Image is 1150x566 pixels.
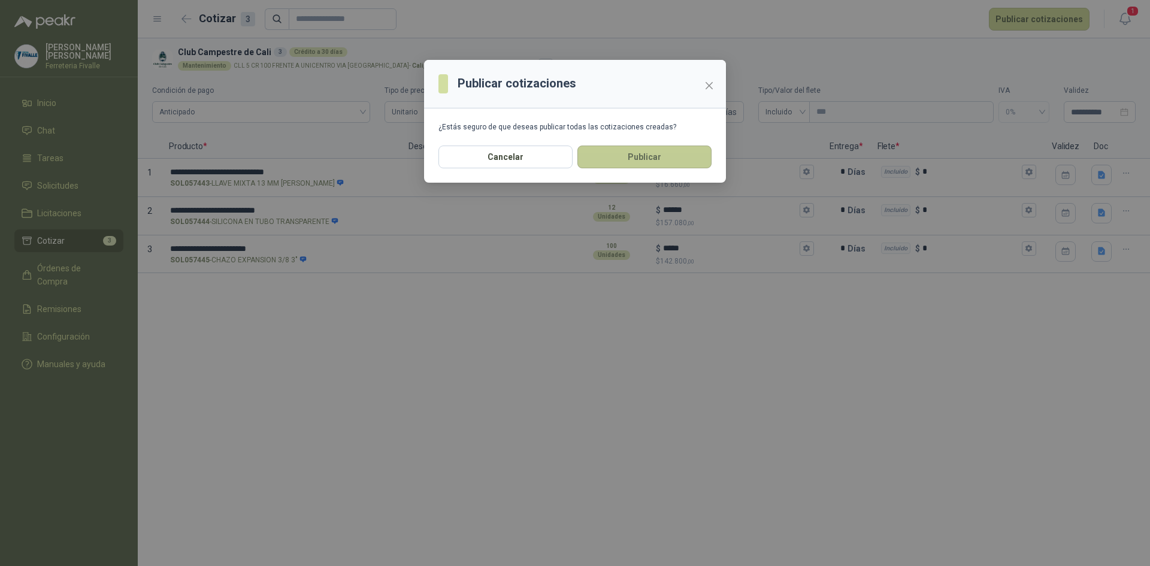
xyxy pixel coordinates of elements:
[458,74,576,93] h3: Publicar cotizaciones
[438,146,573,168] button: Cancelar
[700,76,719,95] button: Close
[577,146,712,168] button: Publicar
[438,123,712,131] div: ¿Estás seguro de que deseas publicar todas las cotizaciones creadas?
[704,81,714,90] span: close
